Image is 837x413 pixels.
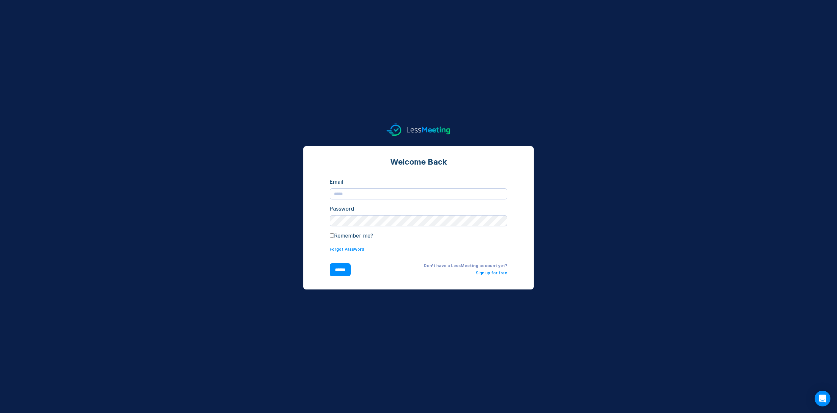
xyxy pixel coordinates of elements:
[361,263,507,268] div: Don't have a LessMeeting account yet?
[815,391,830,406] div: Open Intercom Messenger
[330,205,507,213] div: Password
[330,232,373,239] label: Remember me?
[476,270,507,275] a: Sign up for free
[330,157,507,167] div: Welcome Back
[330,178,507,186] div: Email
[330,247,364,252] a: Forgot Password
[330,233,334,238] input: Remember me?
[387,124,450,136] img: logo.svg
